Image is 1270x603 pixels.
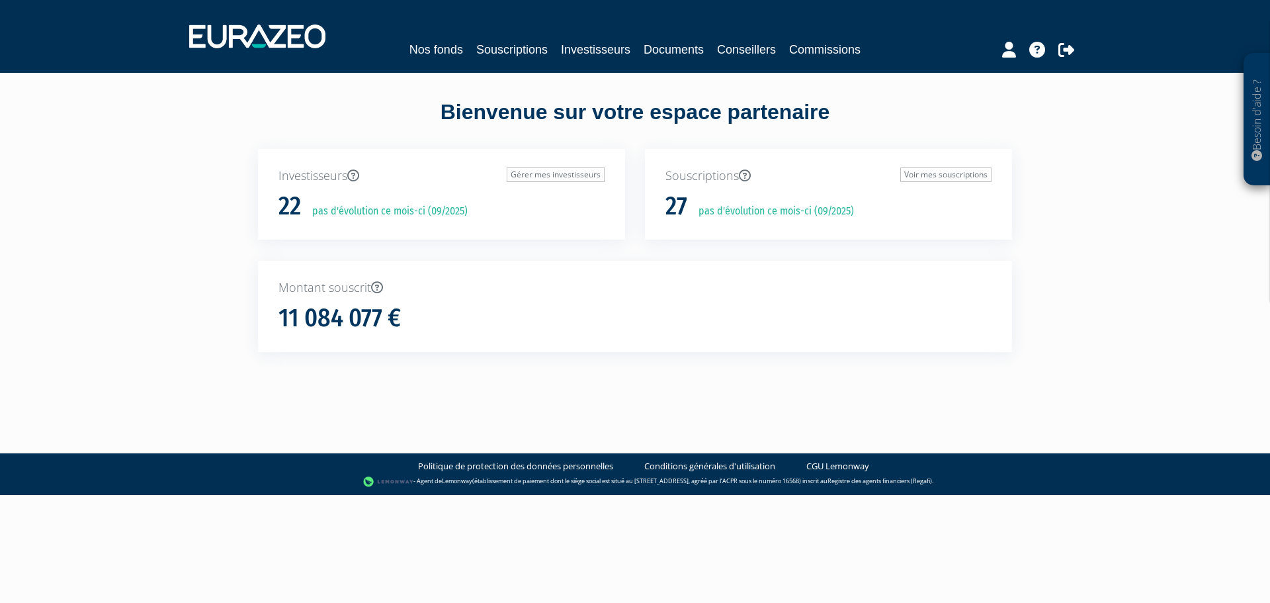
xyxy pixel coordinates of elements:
[900,167,992,182] a: Voir mes souscriptions
[476,40,548,59] a: Souscriptions
[827,477,932,485] a: Registre des agents financiers (Regafi)
[789,40,861,59] a: Commissions
[806,460,869,473] a: CGU Lemonway
[689,204,854,219] p: pas d'évolution ce mois-ci (09/2025)
[665,167,992,185] p: Souscriptions
[278,193,301,220] h1: 22
[278,304,401,332] h1: 11 084 077 €
[303,204,468,219] p: pas d'évolution ce mois-ci (09/2025)
[665,193,687,220] h1: 27
[248,97,1022,149] div: Bienvenue sur votre espace partenaire
[442,477,472,485] a: Lemonway
[717,40,776,59] a: Conseillers
[507,167,605,182] a: Gérer mes investisseurs
[363,475,414,488] img: logo-lemonway.png
[1249,60,1265,179] p: Besoin d'aide ?
[13,475,1257,488] div: - Agent de (établissement de paiement dont le siège social est situé au [STREET_ADDRESS], agréé p...
[418,460,613,473] a: Politique de protection des données personnelles
[644,40,704,59] a: Documents
[409,40,463,59] a: Nos fonds
[278,167,605,185] p: Investisseurs
[561,40,630,59] a: Investisseurs
[278,279,992,297] p: Montant souscrit
[189,24,325,48] img: 1732889491-logotype_eurazeo_blanc_rvb.png
[644,460,775,473] a: Conditions générales d'utilisation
